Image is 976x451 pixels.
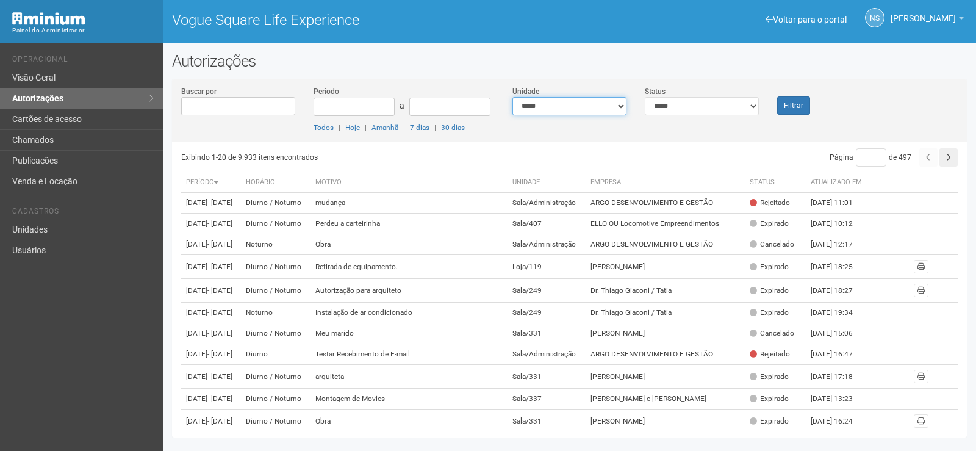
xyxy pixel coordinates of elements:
[830,153,911,162] span: Página de 497
[241,344,310,365] td: Diurno
[12,207,154,220] li: Cadastros
[586,344,745,365] td: ARGO DESENVOLVIMENTO E GESTÃO
[806,193,873,214] td: [DATE] 11:01
[586,214,745,234] td: ELLO OU Locomotive Empreendimentos
[181,389,241,410] td: [DATE]
[403,123,405,132] span: |
[181,323,241,344] td: [DATE]
[508,214,586,234] td: Sala/407
[508,344,586,365] td: Sala/Administração
[508,303,586,323] td: Sala/249
[750,218,789,229] div: Expirado
[806,365,873,389] td: [DATE] 17:18
[508,255,586,279] td: Loja/119
[181,279,241,303] td: [DATE]
[310,344,507,365] td: Testar Recebimento de E-mail
[241,234,310,255] td: Noturno
[586,410,745,433] td: [PERSON_NAME]
[241,365,310,389] td: Diurno / Noturno
[207,372,232,381] span: - [DATE]
[241,389,310,410] td: Diurno / Noturno
[181,234,241,255] td: [DATE]
[750,416,789,427] div: Expirado
[241,303,310,323] td: Noturno
[586,173,745,193] th: Empresa
[750,262,789,272] div: Expirado
[310,279,507,303] td: Autorização para arquiteto
[345,123,360,132] a: Hoje
[181,410,241,433] td: [DATE]
[12,12,85,25] img: Minium
[508,173,586,193] th: Unidade
[750,372,789,382] div: Expirado
[434,123,436,132] span: |
[777,96,810,115] button: Filtrar
[750,286,789,296] div: Expirado
[181,173,241,193] th: Período
[310,410,507,433] td: Obra
[365,123,367,132] span: |
[339,123,340,132] span: |
[806,389,873,410] td: [DATE] 13:23
[806,279,873,303] td: [DATE] 18:27
[645,86,666,97] label: Status
[310,323,507,344] td: Meu marido
[207,286,232,295] span: - [DATE]
[207,240,232,248] span: - [DATE]
[314,123,334,132] a: Todos
[310,389,507,410] td: Montagem de Movies
[181,86,217,97] label: Buscar por
[12,55,154,68] li: Operacional
[181,255,241,279] td: [DATE]
[310,234,507,255] td: Obra
[750,308,789,318] div: Expirado
[806,303,873,323] td: [DATE] 19:34
[586,323,745,344] td: [PERSON_NAME]
[586,255,745,279] td: [PERSON_NAME]
[586,193,745,214] td: ARGO DESENVOLVIMENTO E GESTÃO
[586,389,745,410] td: [PERSON_NAME] e [PERSON_NAME]
[806,410,873,433] td: [DATE] 16:24
[745,173,806,193] th: Status
[241,255,310,279] td: Diurno / Noturno
[241,173,310,193] th: Horário
[806,173,873,193] th: Atualizado em
[806,234,873,255] td: [DATE] 12:17
[207,262,232,271] span: - [DATE]
[750,394,789,404] div: Expirado
[512,86,539,97] label: Unidade
[891,15,964,25] a: [PERSON_NAME]
[241,279,310,303] td: Diurno / Noturno
[314,86,339,97] label: Período
[172,12,561,28] h1: Vogue Square Life Experience
[207,394,232,403] span: - [DATE]
[508,365,586,389] td: Sala/331
[310,365,507,389] td: arquiteta
[586,303,745,323] td: Dr. Thiago Giaconi / Tatia
[310,214,507,234] td: Perdeu a carteirinha
[750,328,794,339] div: Cancelado
[806,344,873,365] td: [DATE] 16:47
[508,410,586,433] td: Sala/331
[806,255,873,279] td: [DATE] 18:25
[891,2,956,23] span: Nicolle Silva
[750,349,790,359] div: Rejeitado
[181,344,241,365] td: [DATE]
[806,214,873,234] td: [DATE] 10:12
[181,365,241,389] td: [DATE]
[508,234,586,255] td: Sala/Administração
[241,193,310,214] td: Diurno / Noturno
[586,234,745,255] td: ARGO DESENVOLVIMENTO E GESTÃO
[410,123,429,132] a: 7 dias
[241,214,310,234] td: Diurno / Noturno
[207,350,232,358] span: - [DATE]
[12,25,154,36] div: Painel do Administrador
[181,303,241,323] td: [DATE]
[181,148,571,167] div: Exibindo 1-20 de 9.933 itens encontrados
[181,214,241,234] td: [DATE]
[508,389,586,410] td: Sala/337
[371,123,398,132] a: Amanhã
[806,323,873,344] td: [DATE] 15:06
[310,193,507,214] td: mudança
[441,123,465,132] a: 30 dias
